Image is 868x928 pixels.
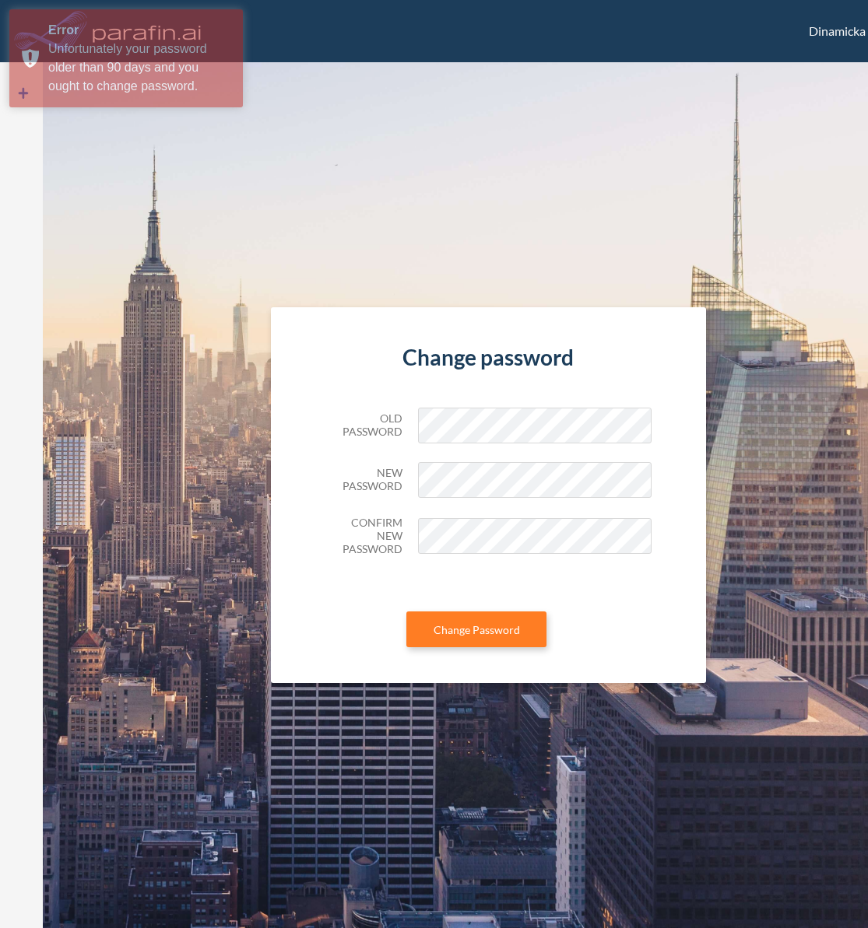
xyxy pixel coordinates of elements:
[48,40,231,96] div: Unfortunately your password older than 90 days and you ought to change password.
[406,611,546,647] button: Change Password
[325,517,402,555] h5: Confirm New Password
[325,412,402,439] h5: Old Password
[48,21,231,40] div: Error
[325,467,402,493] h5: New Password
[325,345,652,371] h4: Change password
